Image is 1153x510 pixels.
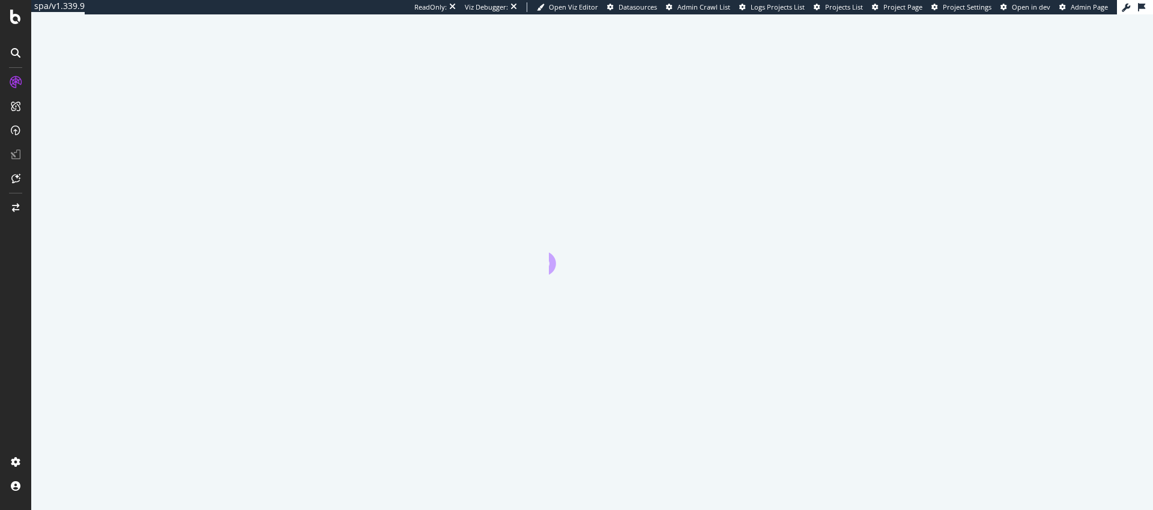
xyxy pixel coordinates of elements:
[414,2,447,12] div: ReadOnly:
[751,2,805,11] span: Logs Projects List
[943,2,991,11] span: Project Settings
[1012,2,1050,11] span: Open in dev
[814,2,863,12] a: Projects List
[465,2,508,12] div: Viz Debugger:
[825,2,863,11] span: Projects List
[1059,2,1108,12] a: Admin Page
[739,2,805,12] a: Logs Projects List
[549,231,635,275] div: animation
[931,2,991,12] a: Project Settings
[677,2,730,11] span: Admin Crawl List
[619,2,657,11] span: Datasources
[883,2,922,11] span: Project Page
[1071,2,1108,11] span: Admin Page
[872,2,922,12] a: Project Page
[607,2,657,12] a: Datasources
[549,2,598,11] span: Open Viz Editor
[1000,2,1050,12] a: Open in dev
[537,2,598,12] a: Open Viz Editor
[666,2,730,12] a: Admin Crawl List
